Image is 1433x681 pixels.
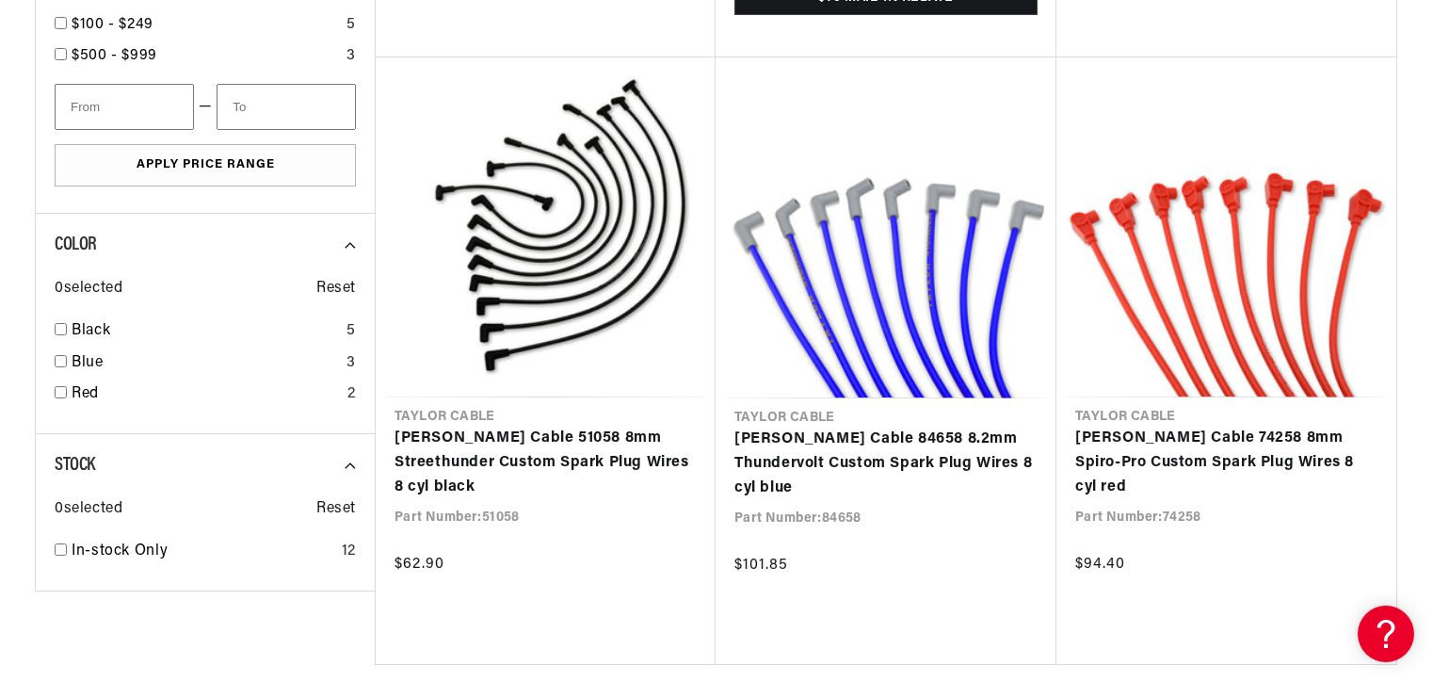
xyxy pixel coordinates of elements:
a: [PERSON_NAME] Cable 74258 8mm Spiro-Pro Custom Spark Plug Wires 8 cyl red [1075,427,1377,499]
input: To [217,84,356,130]
a: Red [72,382,340,407]
span: Color [55,235,97,254]
div: 3 [346,351,356,376]
div: 12 [342,540,356,564]
span: — [199,95,213,120]
div: 5 [346,319,356,344]
span: $500 - $999 [72,48,157,63]
input: From [55,84,194,130]
span: Stock [55,456,95,475]
span: Reset [316,277,356,301]
span: $100 - $249 [72,17,153,32]
a: [PERSON_NAME] Cable 84658 8.2mm Thundervolt Custom Spark Plug Wires 8 cyl blue [734,428,1038,500]
a: In-stock Only [72,540,334,564]
a: Black [72,319,339,344]
button: Apply Price Range [55,144,356,186]
div: 2 [347,382,356,407]
a: [PERSON_NAME] Cable 51058 8mm Streethunder Custom Spark Plug Wires 8 cyl black [394,427,697,499]
span: 0 selected [55,497,122,522]
a: Blue [72,351,339,376]
span: Reset [316,497,356,522]
span: 0 selected [55,277,122,301]
div: 5 [346,13,356,38]
div: 3 [346,44,356,69]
